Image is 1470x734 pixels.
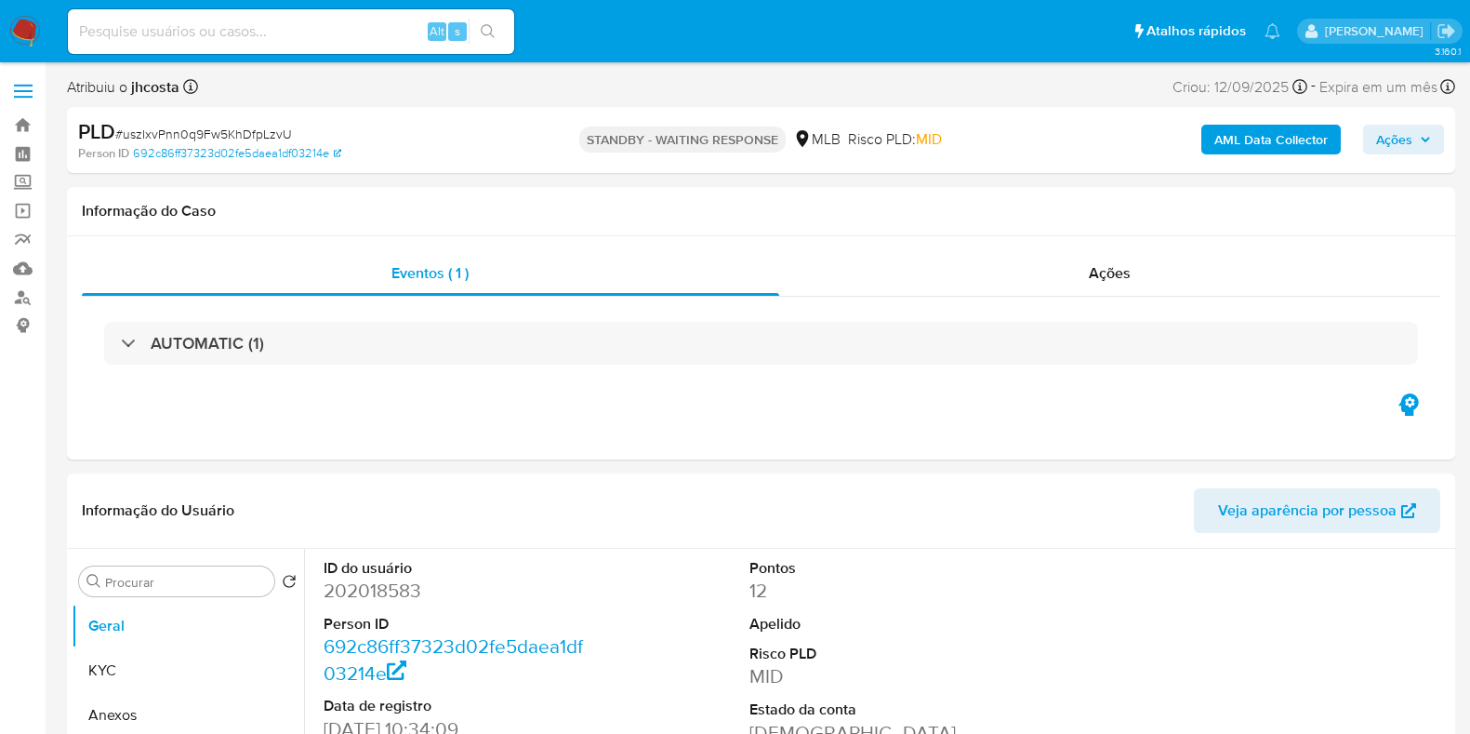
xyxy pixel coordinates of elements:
[78,145,129,162] b: Person ID
[430,22,444,40] span: Alt
[104,322,1418,365] div: AUTOMATIC (1)
[1319,77,1437,98] span: Expira em um mês
[324,633,583,686] a: 692c86ff37323d02fe5daea1df03214e
[324,578,589,604] dd: 202018583
[115,125,292,143] span: # uszIxvPnn0q9Fw5KhDfpLzvU
[82,501,234,520] h1: Informação do Usuário
[916,128,942,150] span: MID
[68,20,514,44] input: Pesquise usuários ou casos...
[1218,488,1397,533] span: Veja aparência por pessoa
[455,22,460,40] span: s
[793,129,841,150] div: MLB
[72,648,304,693] button: KYC
[749,700,1015,720] dt: Estado da conta
[749,558,1015,579] dt: Pontos
[749,614,1015,634] dt: Apelido
[324,614,589,634] dt: Person ID
[324,558,589,579] dt: ID do usuário
[749,663,1015,689] dd: MID
[105,574,267,591] input: Procurar
[391,262,469,284] span: Eventos ( 1 )
[1194,488,1440,533] button: Veja aparência por pessoa
[1089,262,1131,284] span: Ações
[1311,74,1316,100] span: -
[86,574,101,589] button: Procurar
[1214,125,1328,154] b: AML Data Collector
[1376,125,1412,154] span: Ações
[282,574,297,594] button: Retornar ao pedido padrão
[1172,74,1307,100] div: Criou: 12/09/2025
[72,604,304,648] button: Geral
[1325,22,1430,40] p: jhonata.costa@mercadolivre.com
[67,77,179,98] span: Atribuiu o
[82,202,1440,220] h1: Informação do Caso
[749,644,1015,664] dt: Risco PLD
[1146,21,1246,41] span: Atalhos rápidos
[1265,23,1280,39] a: Notificações
[469,19,507,45] button: search-icon
[133,145,341,162] a: 692c86ff37323d02fe5daea1df03214e
[1437,21,1456,41] a: Sair
[749,578,1015,604] dd: 12
[324,696,589,716] dt: Data de registro
[78,116,115,146] b: PLD
[1201,125,1341,154] button: AML Data Collector
[1363,125,1444,154] button: Ações
[579,127,786,153] p: STANDBY - WAITING RESPONSE
[127,76,179,98] b: jhcosta
[848,129,942,150] span: Risco PLD:
[151,333,264,354] h3: AUTOMATIC (1)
